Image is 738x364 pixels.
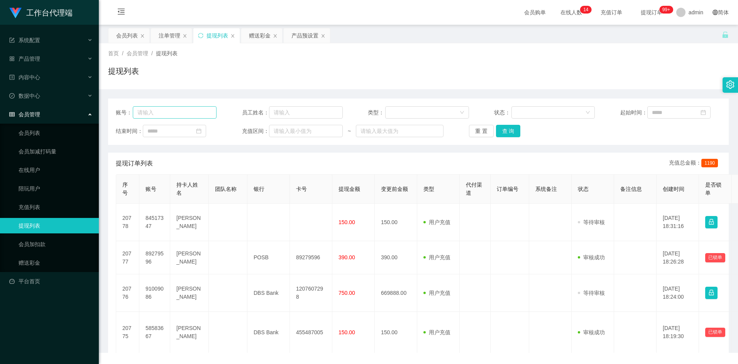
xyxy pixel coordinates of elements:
[339,219,355,225] span: 150.00
[116,159,153,168] span: 提现订单列表
[9,93,40,99] span: 数据中心
[578,254,605,260] span: 审核成功
[705,328,725,337] button: 已锁单
[290,312,332,353] td: 455487005
[321,34,325,38] i: 图标: close
[578,219,605,225] span: 等待审核
[122,50,124,56] span: /
[254,186,264,192] span: 银行
[9,9,73,15] a: 工作台代理端
[170,274,209,312] td: [PERSON_NAME]
[578,329,605,335] span: 审核成功
[116,274,139,312] td: 20776
[466,182,482,196] span: 代付渠道
[9,274,93,289] a: 图标: dashboard平台首页
[9,75,15,80] i: 图标: profile
[423,329,450,335] span: 用户充值
[9,37,15,43] i: 图标: form
[108,50,119,56] span: 首页
[139,312,170,353] td: 58583667
[375,241,417,274] td: 390.00
[705,253,725,262] button: 已锁单
[469,125,494,137] button: 重 置
[722,31,729,38] i: 图标: unlock
[19,125,93,141] a: 会员列表
[578,290,605,296] span: 等待审核
[116,204,139,241] td: 20778
[339,329,355,335] span: 150.00
[9,8,22,19] img: logo.9652507e.png
[620,109,647,117] span: 起始时间：
[291,28,318,43] div: 产品预设置
[116,312,139,353] td: 20775
[198,33,203,38] i: 图标: sync
[663,186,684,192] span: 创建时间
[183,34,187,38] i: 图标: close
[170,204,209,241] td: [PERSON_NAME]
[19,255,93,270] a: 赠送彩金
[215,186,237,192] span: 团队名称
[586,110,590,116] i: 图标: down
[657,204,699,241] td: [DATE] 18:31:16
[597,10,626,15] span: 充值订单
[146,186,156,192] span: 账号
[116,109,133,117] span: 账号：
[247,274,290,312] td: DBS Bank
[26,0,73,25] h1: 工作台代理端
[657,312,699,353] td: [DATE] 18:19:30
[9,93,15,99] i: 图标: check-circle-o
[230,34,235,38] i: 图标: close
[701,110,706,115] i: 图标: calendar
[343,127,356,135] span: ~
[19,236,93,252] a: 会员加扣款
[339,290,355,296] span: 750.00
[116,241,139,274] td: 20777
[170,312,209,353] td: [PERSON_NAME]
[423,219,450,225] span: 用户充值
[637,10,666,15] span: 提现订单
[726,80,735,89] i: 图标: setting
[19,199,93,215] a: 充值列表
[669,159,721,168] div: 充值总金额：
[423,254,450,260] span: 用户充值
[356,125,443,137] input: 请输入最大值为
[269,106,343,119] input: 请输入
[586,6,589,14] p: 4
[176,182,198,196] span: 持卡人姓名
[116,28,138,43] div: 会员列表
[127,50,148,56] span: 会员管理
[578,186,589,192] span: 状态
[139,241,170,274] td: 89279596
[705,216,718,228] button: 图标: lock
[375,274,417,312] td: 669888.00
[247,312,290,353] td: DBS Bank
[657,241,699,274] td: [DATE] 18:26:28
[19,181,93,196] a: 陪玩用户
[133,106,217,119] input: 请输入
[140,34,145,38] i: 图标: close
[296,186,307,192] span: 卡号
[196,128,201,134] i: 图标: calendar
[9,112,15,117] i: 图标: table
[701,159,718,167] span: 1190
[108,0,134,25] i: 图标: menu-fold
[269,125,343,137] input: 请输入最小值为
[247,241,290,274] td: POSB
[497,186,518,192] span: 订单编号
[580,6,591,14] sup: 14
[105,335,732,344] div: 2021
[375,312,417,353] td: 150.00
[156,50,178,56] span: 提现列表
[460,110,464,116] i: 图标: down
[423,186,434,192] span: 类型
[9,56,40,62] span: 产品管理
[122,182,128,196] span: 序号
[368,109,385,117] span: 类型：
[242,109,269,117] span: 员工姓名：
[375,204,417,241] td: 150.00
[151,50,153,56] span: /
[242,127,269,135] span: 充值区间：
[290,274,332,312] td: 1207607298
[207,28,228,43] div: 提现列表
[19,144,93,159] a: 会员加减打码量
